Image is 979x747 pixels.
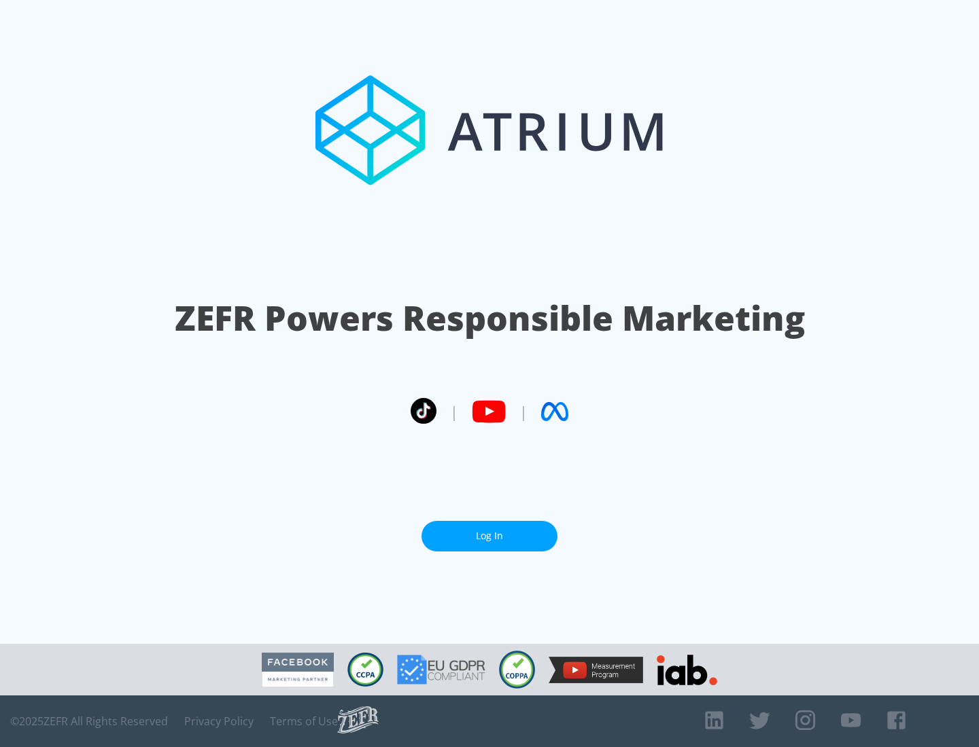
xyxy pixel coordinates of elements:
img: YouTube Measurement Program [549,657,643,683]
span: | [450,401,458,422]
img: CCPA Compliant [347,653,383,687]
span: | [519,401,528,422]
a: Log In [422,521,557,551]
img: COPPA Compliant [499,651,535,689]
img: IAB [657,655,717,685]
a: Privacy Policy [184,714,254,728]
a: Terms of Use [270,714,338,728]
img: Facebook Marketing Partner [262,653,334,687]
img: GDPR Compliant [397,655,485,685]
h1: ZEFR Powers Responsible Marketing [175,295,805,342]
span: © 2025 ZEFR All Rights Reserved [10,714,168,728]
